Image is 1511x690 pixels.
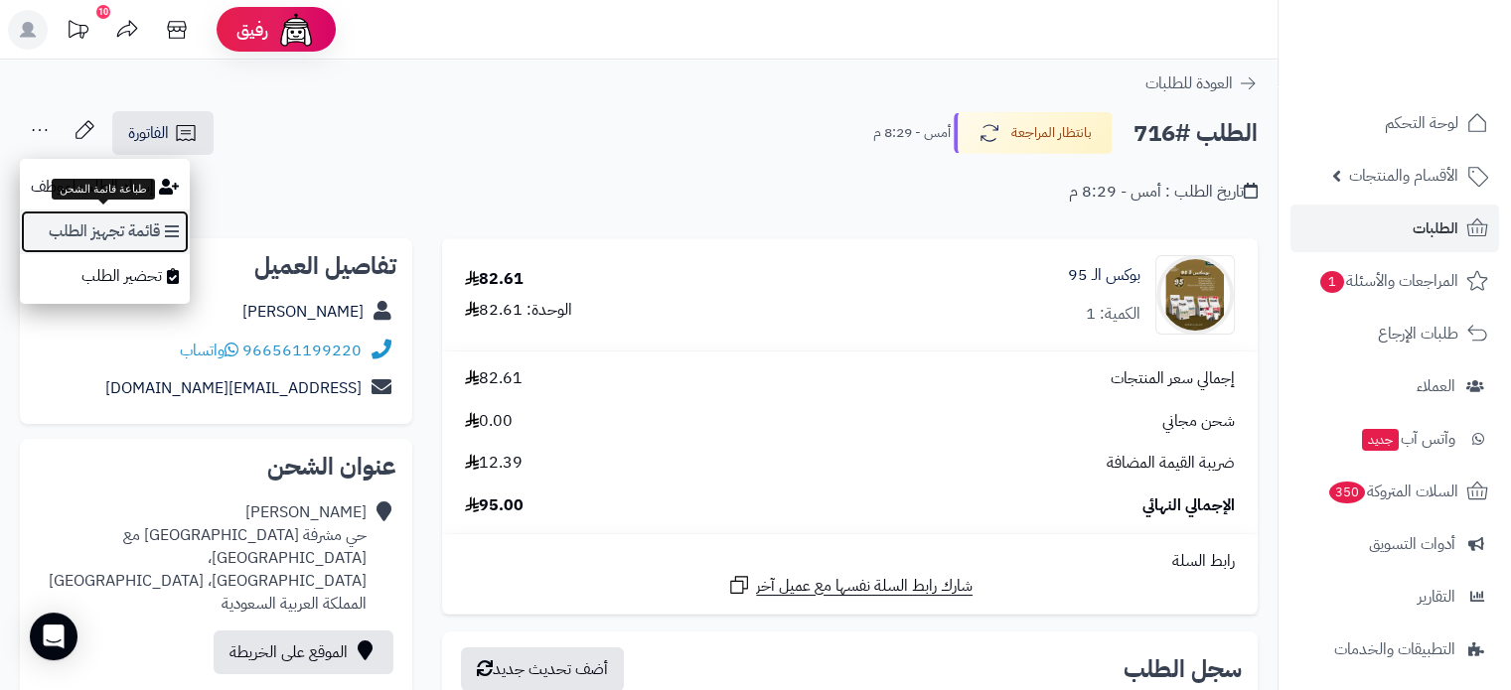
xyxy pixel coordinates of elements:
a: بوكس الـ 95 [1068,264,1140,287]
a: [EMAIL_ADDRESS][DOMAIN_NAME] [105,376,362,400]
a: أدوات التسويق [1290,520,1499,568]
span: لوحة التحكم [1385,109,1458,137]
a: 966561199220 [242,339,362,362]
a: قائمة تجهيز الطلب [20,209,190,254]
a: العملاء [1290,362,1499,410]
h2: عنوان الشحن [36,455,396,479]
span: رفيق [236,18,268,42]
span: 12.39 [465,452,523,475]
img: 1758354822-%D8%A8%D9%88%D9%83%D8%B3%20%D8%A7%D9%84%D9%80%2095-90x90.jpg [1156,255,1234,335]
img: logo-2.png [1376,15,1492,57]
span: الأقسام والمنتجات [1349,162,1458,190]
span: 82.61 [465,367,523,390]
div: [PERSON_NAME] حي مشرفة [GEOGRAPHIC_DATA] مع [GEOGRAPHIC_DATA]، [GEOGRAPHIC_DATA]، [GEOGRAPHIC_DAT... [36,501,367,615]
span: 1 [1319,270,1345,294]
div: طباعة قائمة الشحن [52,179,155,201]
a: الموقع على الخريطة [214,630,393,674]
a: [PERSON_NAME] [242,300,364,324]
a: وآتس آبجديد [1290,415,1499,463]
span: المراجعات والأسئلة [1318,267,1458,295]
small: أمس - 8:29 م [873,123,951,143]
button: إسناد الطلب لموظف [20,164,190,209]
a: التقارير [1290,573,1499,621]
span: ضريبة القيمة المضافة [1107,452,1235,475]
span: الإجمالي النهائي [1142,494,1235,517]
div: الكمية: 1 [1086,303,1140,326]
span: 350 [1328,481,1367,504]
span: شارك رابط السلة نفسها مع عميل آخر [756,575,973,598]
h2: تفاصيل العميل [36,254,396,278]
span: العملاء [1417,372,1455,400]
h2: الطلب #716 [1133,113,1258,154]
span: أدوات التسويق [1369,530,1455,558]
a: لوحة التحكم [1290,99,1499,147]
div: 82.61 [465,268,524,291]
span: طلبات الإرجاع [1378,320,1458,347]
div: رابط السلة [450,550,1250,573]
span: شحن مجاني [1162,410,1235,433]
span: الطلبات [1413,214,1458,242]
h3: سجل الطلب [1124,657,1242,681]
span: 95.00 [465,494,524,517]
a: المراجعات والأسئلة1 [1290,257,1499,305]
span: 0.00 [465,410,513,433]
span: وآتس آب [1360,425,1455,453]
div: Open Intercom Messenger [30,613,77,660]
span: جديد [1362,429,1399,451]
button: بانتظار المراجعة [954,112,1113,154]
a: العودة للطلبات [1145,71,1258,95]
a: تحديثات المنصة [53,10,102,55]
a: الطلبات [1290,205,1499,252]
a: طلبات الإرجاع [1290,310,1499,357]
span: إجمالي سعر المنتجات [1111,367,1235,390]
a: السلات المتروكة350 [1290,468,1499,515]
div: الوحدة: 82.61 [465,299,572,322]
a: التطبيقات والخدمات [1290,625,1499,673]
span: السلات المتروكة [1327,478,1458,505]
a: شارك رابط السلة نفسها مع عميل آخر [727,573,973,598]
div: 10 [96,5,110,19]
span: التطبيقات والخدمات [1334,635,1455,663]
img: ai-face.png [276,10,316,50]
span: الفاتورة [128,121,169,145]
div: تاريخ الطلب : أمس - 8:29 م [1069,181,1258,204]
span: التقارير [1418,583,1455,611]
span: العودة للطلبات [1145,71,1233,95]
a: الفاتورة [112,111,214,155]
a: واتساب [180,339,238,362]
a: تحضير الطلب [20,254,190,299]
